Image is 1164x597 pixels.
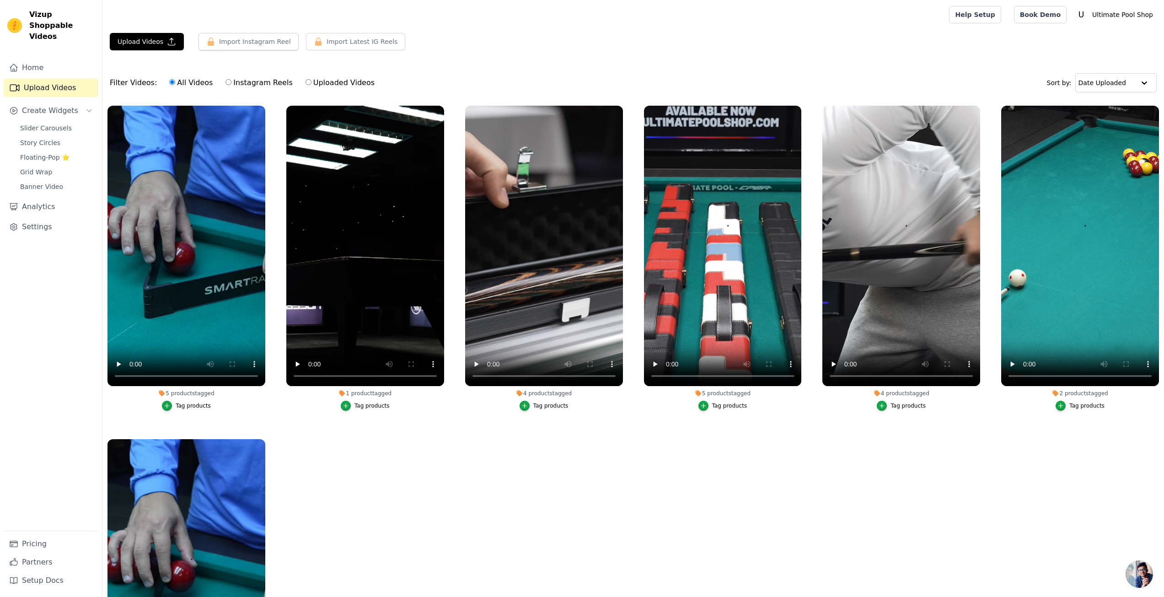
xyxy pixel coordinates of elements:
[877,401,926,411] button: Tag products
[1069,402,1105,409] div: Tag products
[1078,10,1084,19] text: U
[1089,6,1157,23] p: Ultimate Pool Shop
[341,401,390,411] button: Tag products
[110,33,184,50] button: Upload Videos
[169,77,213,89] label: All Videos
[176,402,211,409] div: Tag products
[169,79,175,85] input: All Videos
[822,390,980,397] div: 4 products tagged
[15,136,98,149] a: Story Circles
[15,180,98,193] a: Banner Video
[225,77,293,89] label: Instagram Reels
[1074,6,1157,23] button: U Ultimate Pool Shop
[4,218,98,236] a: Settings
[162,401,211,411] button: Tag products
[4,571,98,590] a: Setup Docs
[29,9,95,42] span: Vizup Shoppable Videos
[20,124,72,133] span: Slider Carousels
[698,401,747,411] button: Tag products
[949,6,1001,23] a: Help Setup
[20,138,60,147] span: Story Circles
[890,402,926,409] div: Tag products
[4,102,98,120] button: Create Widgets
[20,167,52,177] span: Grid Wrap
[22,105,78,116] span: Create Widgets
[327,37,398,46] span: Import Latest IG Reels
[4,59,98,77] a: Home
[305,77,375,89] label: Uploaded Videos
[644,390,802,397] div: 5 products tagged
[4,198,98,216] a: Analytics
[1126,560,1153,588] div: Open chat
[4,535,98,553] a: Pricing
[465,390,623,397] div: 4 products tagged
[110,72,380,93] div: Filter Videos:
[1014,6,1067,23] a: Book Demo
[225,79,231,85] input: Instagram Reels
[107,390,265,397] div: 5 products tagged
[306,79,311,85] input: Uploaded Videos
[1001,390,1159,397] div: 2 products tagged
[4,79,98,97] a: Upload Videos
[1047,73,1157,92] div: Sort by:
[520,401,569,411] button: Tag products
[15,166,98,178] a: Grid Wrap
[15,151,98,164] a: Floating-Pop ⭐
[306,33,406,50] button: Import Latest IG Reels
[4,553,98,571] a: Partners
[286,390,444,397] div: 1 product tagged
[354,402,390,409] div: Tag products
[15,122,98,134] a: Slider Carousels
[533,402,569,409] div: Tag products
[7,18,22,33] img: Vizup
[20,153,70,162] span: Floating-Pop ⭐
[198,33,299,50] button: Import Instagram Reel
[712,402,747,409] div: Tag products
[20,182,63,191] span: Banner Video
[1056,401,1105,411] button: Tag products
